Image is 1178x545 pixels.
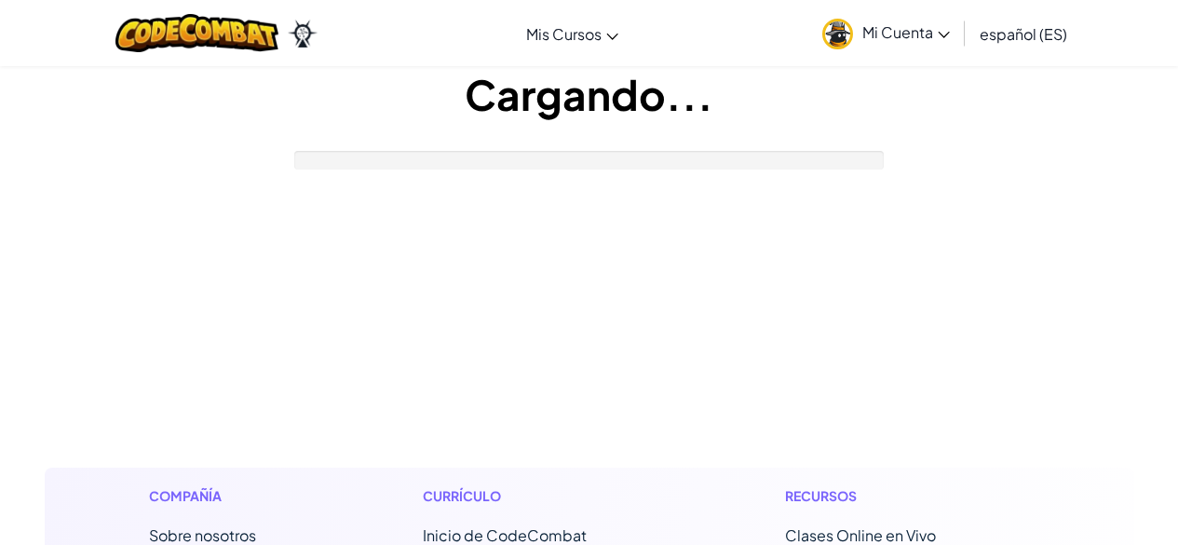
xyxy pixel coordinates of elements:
[517,8,628,59] a: Mis Cursos
[785,486,1030,506] h1: Recursos
[288,20,318,48] img: Ozaria
[970,8,1076,59] a: español (ES)
[813,4,959,62] a: Mi Cuenta
[423,525,587,545] span: Inicio de CodeCombat
[862,22,950,42] span: Mi Cuenta
[785,525,936,545] a: Clases Online en Vivo
[822,19,853,49] img: avatar
[149,525,256,545] a: Sobre nosotros
[526,24,602,44] span: Mis Cursos
[149,486,305,506] h1: Compañía
[115,14,278,52] img: CodeCombat logo
[423,486,668,506] h1: Currículo
[980,24,1067,44] span: español (ES)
